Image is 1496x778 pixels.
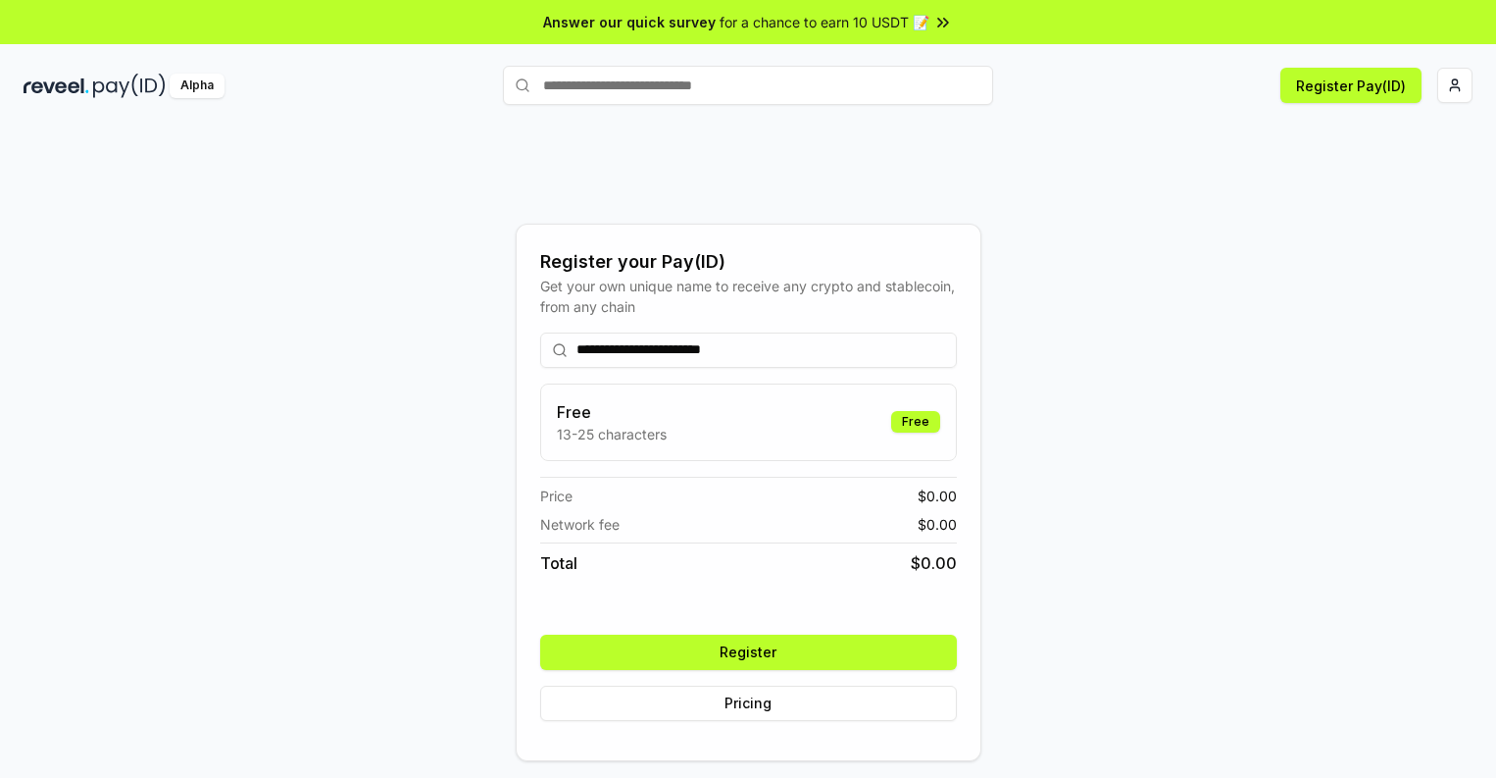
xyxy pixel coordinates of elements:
[918,514,957,535] span: $ 0.00
[557,400,667,424] h3: Free
[540,514,620,535] span: Network fee
[540,635,957,670] button: Register
[911,551,957,575] span: $ 0.00
[720,12,929,32] span: for a chance to earn 10 USDT 📝
[170,74,224,98] div: Alpha
[918,486,957,506] span: $ 0.00
[24,74,89,98] img: reveel_dark
[540,551,577,575] span: Total
[93,74,166,98] img: pay_id
[557,424,667,444] p: 13-25 characters
[540,276,957,317] div: Get your own unique name to receive any crypto and stablecoin, from any chain
[1280,68,1421,103] button: Register Pay(ID)
[540,248,957,276] div: Register your Pay(ID)
[891,411,940,433] div: Free
[540,686,957,721] button: Pricing
[543,12,716,32] span: Answer our quick survey
[540,486,573,506] span: Price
